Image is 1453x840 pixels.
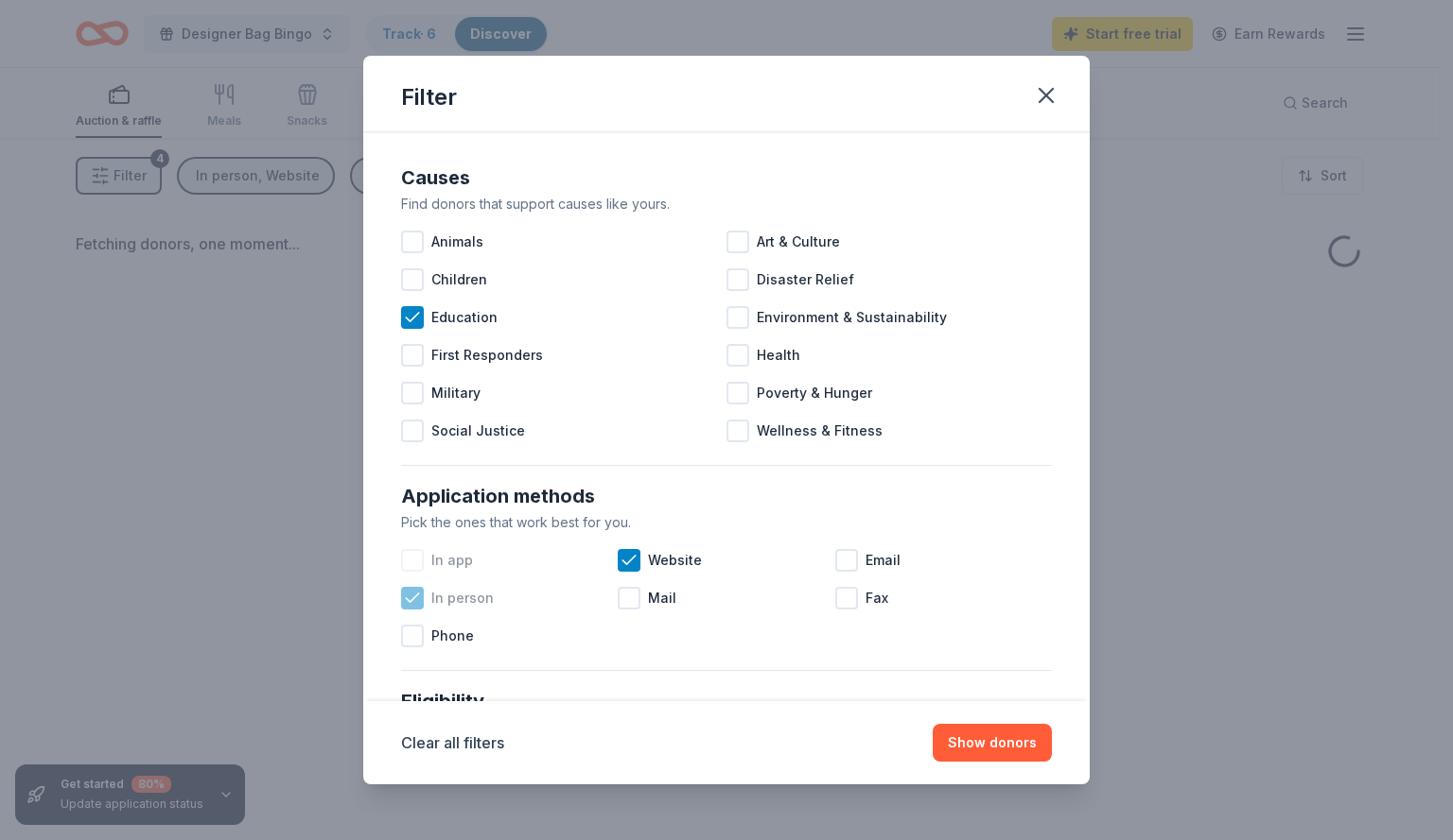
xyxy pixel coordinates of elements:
span: In person [431,587,494,609]
span: Mail [648,587,676,609]
button: Show donors [933,724,1052,762]
span: Animals [431,231,483,253]
span: Wellness & Fitness [757,420,883,442]
span: Poverty & Hunger [757,382,872,404]
span: Website [648,549,702,572]
span: Phone [431,625,474,647]
span: Health [757,344,800,367]
div: Filter [401,82,457,112]
div: Causes [401,163,1052,193]
span: Fax [866,587,888,609]
span: Military [431,382,481,404]
span: First Responders [431,344,543,367]
div: Find donors that support causes like yours. [401,193,1052,215]
span: Email [866,549,901,572]
span: Art & Culture [757,231,840,253]
span: In app [431,549,473,572]
span: Disaster Relief [757,268,854,291]
div: Application methods [401,481,1052,511]
span: Children [431,268,487,291]
span: Social Justice [431,420,525,442]
button: Clear all filters [401,731,504,754]
div: Pick the ones that work best for you. [401,511,1052,534]
div: Eligibility [401,686,1052,716]
span: Education [431,306,498,329]
span: Environment & Sustainability [757,306,947,329]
